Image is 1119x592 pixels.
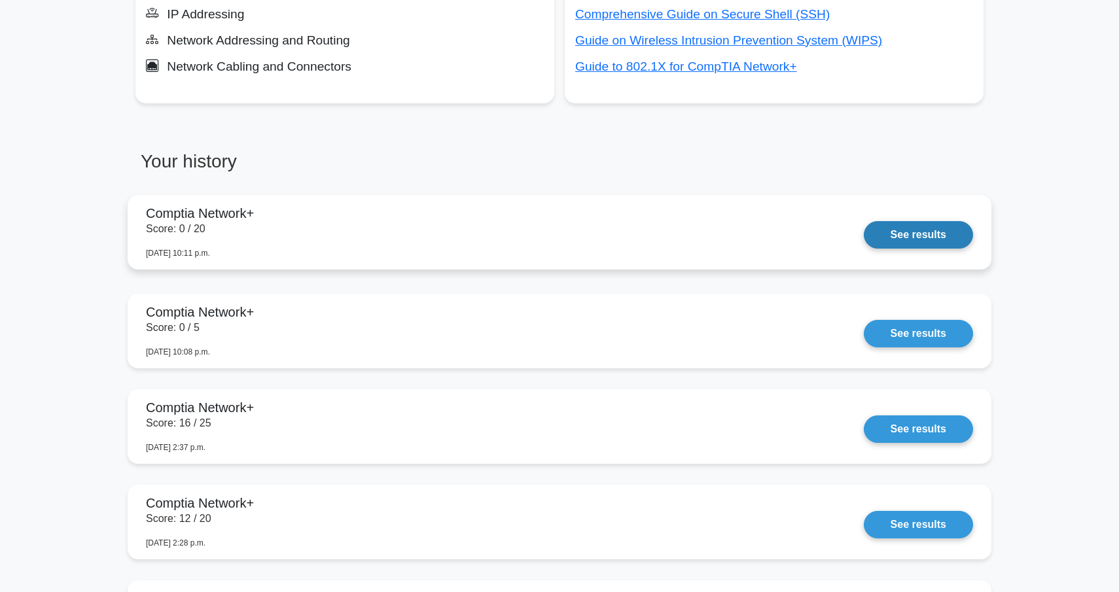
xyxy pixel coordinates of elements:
[146,30,544,51] div: Network Addressing and Routing
[864,511,973,538] a: See results
[146,56,544,77] div: Network Cabling and Connectors
[135,150,552,183] h3: Your history
[864,221,973,249] a: See results
[575,33,882,47] a: Guide on Wireless Intrusion Prevention System (WIPS)
[146,4,544,25] div: IP Addressing
[575,60,797,73] a: Guide to 802.1X for CompTIA Network+
[864,415,973,443] a: See results
[864,320,973,347] a: See results
[575,7,830,21] a: Comprehensive Guide on Secure Shell (SSH)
